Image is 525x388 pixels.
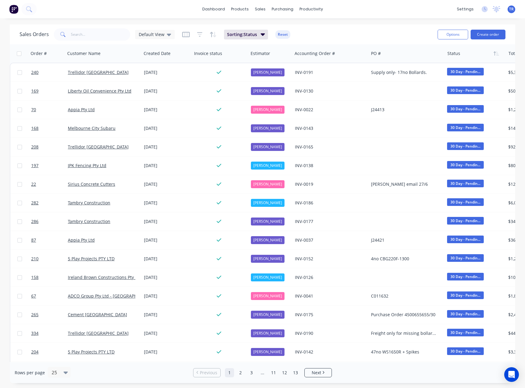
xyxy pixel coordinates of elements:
a: 168 [31,119,68,137]
h1: Sales Orders [20,31,49,37]
input: Search... [71,28,130,41]
div: [DATE] [144,312,189,318]
a: Trellidor [GEOGRAPHIC_DATA] [68,69,129,75]
span: 67 [31,293,36,299]
a: 70 [31,101,68,119]
div: purchasing [269,5,296,14]
span: 168 [31,125,39,131]
span: 70 [31,107,36,113]
a: 22 [31,175,68,193]
a: 204 [31,343,68,361]
div: Freight only for missing bollard. Order #240 [371,330,439,336]
span: 282 [31,200,39,206]
div: Created Date [144,50,171,57]
a: Appia Pty Ltd [68,107,95,112]
span: 158 [31,274,39,280]
div: [DATE] [144,274,189,280]
a: Trellidor [GEOGRAPHIC_DATA] [68,330,129,336]
a: 240 [31,63,68,82]
a: 210 [31,250,68,268]
span: 30 Day - Pendin... [447,236,484,243]
a: Page 11 [269,368,278,377]
span: Next [312,370,321,376]
a: 158 [31,268,68,287]
a: Appia Pty Ltd [68,237,95,243]
div: [PERSON_NAME] [251,162,285,170]
a: 286 [31,212,68,231]
span: 30 Day - Pendin... [447,86,484,94]
div: Estimator [251,50,270,57]
span: Rows per page [15,370,45,376]
a: Page 13 [291,368,300,377]
a: INV-0190 [295,330,313,336]
div: [DATE] [144,330,189,336]
div: products [228,5,252,14]
div: [PERSON_NAME] [251,255,285,263]
a: Tambry Construction [68,200,110,206]
div: [DATE] [144,237,189,243]
span: 30 Day - Pendin... [447,198,484,206]
span: 30 Day - Pendin... [447,105,484,113]
a: 67 [31,287,68,305]
div: [PERSON_NAME] [251,124,285,132]
a: ADCO Group Pty Ltd - [GEOGRAPHIC_DATA] [68,293,155,299]
span: 197 [31,163,39,169]
div: [PERSON_NAME] [251,106,285,114]
a: INV-0037 [295,237,313,243]
div: [DATE] [144,256,189,262]
a: Page 3 [247,368,256,377]
div: Status [447,50,460,57]
a: 265 [31,306,68,324]
a: Previous page [193,370,220,376]
span: Sorting: Status [227,31,257,38]
div: J24413 [371,107,439,113]
span: 30 Day - Pendin... [447,217,484,225]
a: 87 [31,231,68,249]
a: INV-0022 [295,107,313,112]
a: 334 [31,324,68,342]
a: Jump forward [258,368,267,377]
div: [DATE] [144,163,189,169]
button: Reset [275,30,290,39]
a: Ireland Brown Constructions Pty Ltd [68,274,141,280]
div: PO # [371,50,381,57]
div: [DATE] [144,69,189,75]
a: 5 Play Projects PTY LTD [68,349,115,355]
a: INV-0126 [295,274,313,280]
a: JPK Fencing Pty Ltd [68,163,106,168]
button: Sorting:Status [224,30,268,39]
a: 208 [31,138,68,156]
div: J24421 [371,237,439,243]
span: 240 [31,69,39,75]
a: 5 Play Projects PTY LTD [68,256,115,262]
span: Default View [139,31,164,38]
span: 30 Day - Pendin... [447,254,484,262]
span: 204 [31,349,39,355]
div: [PERSON_NAME] [251,218,285,225]
div: productivity [296,5,326,14]
div: sales [252,5,269,14]
div: [PERSON_NAME] email 27/6 [371,181,439,187]
div: Open Intercom Messenger [504,367,519,382]
div: Order # [31,50,47,57]
div: settings [454,5,477,14]
div: C011632 [371,293,439,299]
div: [PERSON_NAME] [251,311,285,319]
a: Page 1 is your current page [225,368,234,377]
div: [DATE] [144,144,189,150]
a: Trellidor [GEOGRAPHIC_DATA] [68,144,129,150]
a: Next page [305,370,332,376]
a: INV-0041 [295,293,313,299]
div: [PERSON_NAME] [251,348,285,356]
div: [DATE] [144,88,189,94]
div: Invoice status [194,50,222,57]
span: 30 Day - Pendin... [447,347,484,355]
div: Customer Name [67,50,101,57]
a: 197 [31,156,68,175]
span: 169 [31,88,39,94]
div: [PERSON_NAME] [251,329,285,337]
a: 282 [31,194,68,212]
a: INV-0019 [295,181,313,187]
div: [DATE] [144,181,189,187]
div: [DATE] [144,200,189,206]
